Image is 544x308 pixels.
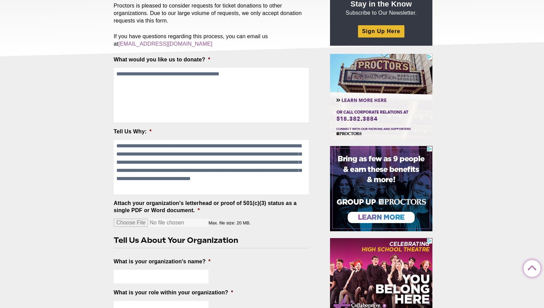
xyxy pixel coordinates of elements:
[114,56,210,63] label: What would you like us to donate?
[114,289,233,296] label: What is your role within your organization?
[330,146,432,231] iframe: Advertisement
[114,258,211,265] label: What is your organization's name?
[358,25,404,37] a: Sign Up Here
[114,200,309,214] label: Attach your organization's letterhead or proof of 501(c)(3) status as a single PDF or Word document.
[330,54,432,139] iframe: Advertisement
[209,215,256,225] span: Max. file size: 20 MB.
[114,235,303,246] h2: Tell Us About Your Organization
[114,128,152,135] label: Tell Us Why:
[114,33,314,48] p: If you have questions regarding this process, you can email us at
[524,260,537,274] a: Back to Top
[114,2,314,25] p: Proctors is pleased to consider requests for ticket donations to other organizations. Due to our ...
[118,41,213,47] a: [EMAIL_ADDRESS][DOMAIN_NAME]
